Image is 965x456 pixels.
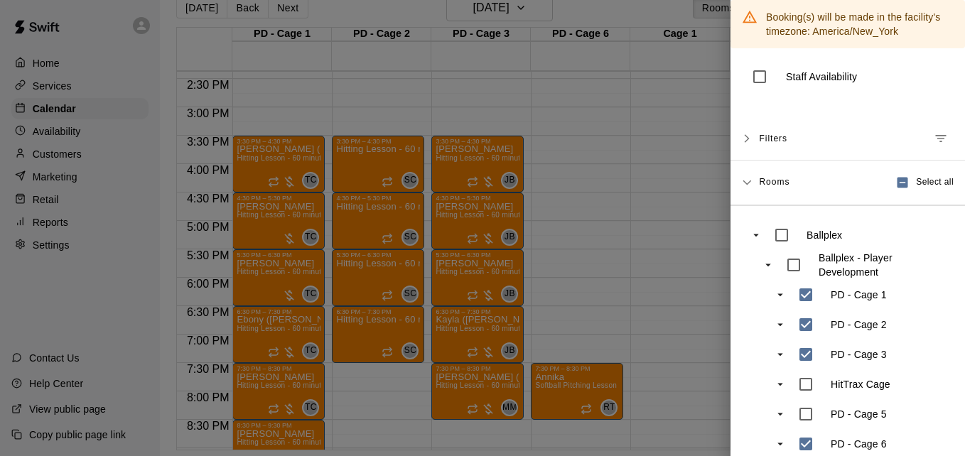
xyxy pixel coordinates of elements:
p: Ballplex - Player Development [819,251,945,279]
p: HitTrax Cage [831,377,890,391]
button: Manage filters [928,126,954,151]
p: PD - Cage 3 [831,347,887,362]
p: PD - Cage 6 [831,437,887,451]
div: FiltersManage filters [731,117,965,161]
p: PD - Cage 2 [831,317,887,332]
div: RoomsSelect all [731,161,965,205]
span: Filters [759,126,787,151]
p: PD - Cage 5 [831,407,887,421]
p: Ballplex [807,228,842,242]
span: Select all [916,175,954,190]
div: Booking(s) will be made in the facility's timezone: America/New_York [766,4,954,44]
p: Staff Availability [786,70,857,84]
p: PD - Cage 1 [831,288,887,302]
span: Rooms [759,175,789,187]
